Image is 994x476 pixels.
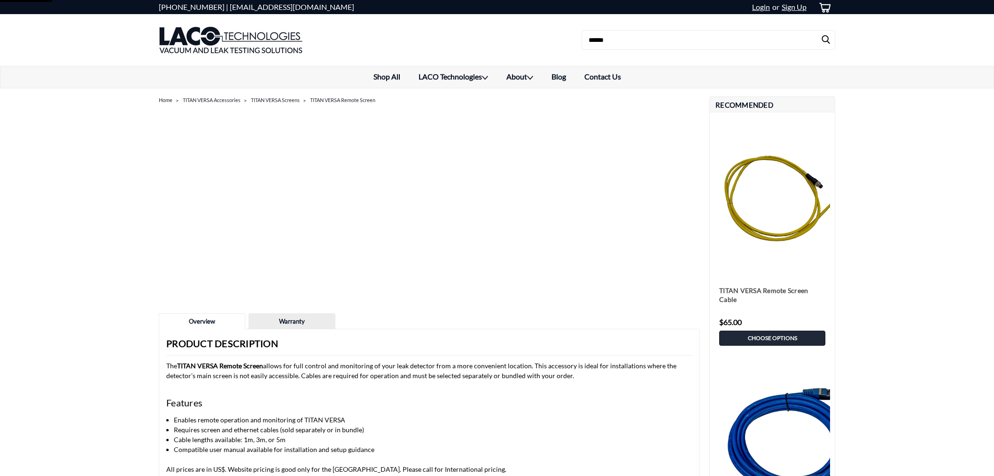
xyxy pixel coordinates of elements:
li: Cable lengths available: 1m, 3m, or 5m [174,435,692,444]
a: Shop All [364,66,409,87]
a: Contact Us [575,66,630,87]
a: TITAN VERSA Remote Screen [310,97,375,103]
p: The allows for full control and monitoring of your leak detector from a more convenient location.... [166,361,692,381]
a: TITAN VERSA Accessories [183,97,241,103]
h3: Product Description [166,336,692,356]
li: Enables remote operation and monitoring of TITAN VERSA [174,415,692,425]
h2: Recommended [709,96,835,112]
img: LACO Technologies [159,16,303,63]
a: Choose Options [719,331,825,346]
span: or [770,2,779,11]
li: Compatible user manual available for installation and setup guidance [174,444,692,454]
a: About [497,66,542,88]
strong: TITAN VERSA Remote Screen [177,362,263,370]
a: Warranty [249,314,334,330]
a: Overview [159,313,245,330]
h4: Features [166,396,692,410]
span: $65.00 [719,317,742,326]
a: cart-preview-dropdown [811,0,835,14]
p: All prices are in US$. Website pricing is good only for the [GEOGRAPHIC_DATA]. Please call for In... [166,464,692,474]
a: Blog [542,66,575,87]
a: LACO Technologies [409,66,497,88]
a: TITAN VERSA Remote Screen Cable [719,286,825,305]
span: Choose Options [748,335,797,341]
a: TITAN VERSA Screens [251,97,300,103]
a: Home [159,97,172,103]
li: Requires screen and ethernet cables (sold separately or in bundle) [174,425,692,435]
